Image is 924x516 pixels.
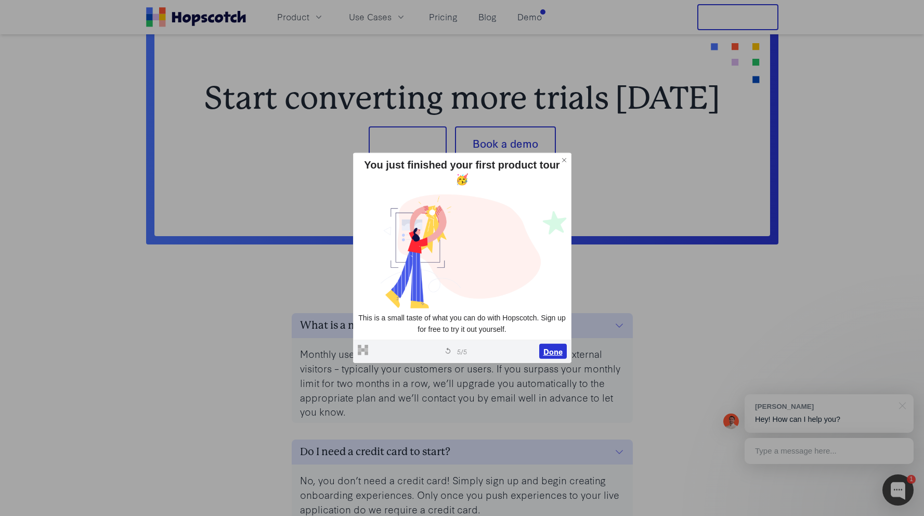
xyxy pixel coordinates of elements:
span: 5 / 5 [457,346,467,356]
a: Blog [474,8,501,25]
div: [PERSON_NAME] [755,402,893,411]
img: Mark Spera [723,414,739,429]
p: Get started in minutes. No credit card required. [188,173,737,186]
p: This is a small taste of what you can do with Hopscotch. Sign up for free to try it out yourself. [358,313,567,335]
h3: What is a monthly user? [300,317,419,334]
span: Use Cases [349,10,392,23]
p: Hey! How can I help you? [755,414,903,425]
button: Sign up [369,126,447,161]
button: Free Trial [697,4,778,30]
button: Do I need a credit card to start? [292,440,633,465]
span: Product [277,10,309,23]
div: You just finished your first product tour 🥳 [358,158,567,187]
div: Type a message here... [745,438,914,464]
h2: FAQs [154,278,770,303]
h3: Do I need a credit card to start? [300,444,450,460]
p: Monthly users are the number of guides that are viewed by external visitors – typically your cust... [300,346,624,419]
a: Demo [513,8,546,25]
a: Pricing [425,8,462,25]
a: Home [146,7,246,27]
button: What is a monthly user? [292,313,633,338]
button: Product [271,8,330,25]
button: Book a demo [455,126,556,161]
button: Use Cases [343,8,412,25]
h2: Start converting more trials [DATE] [188,83,737,114]
button: Done [539,343,567,359]
div: 1 [907,475,916,484]
img: glz40brdibq3amekgqry.png [358,191,567,308]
